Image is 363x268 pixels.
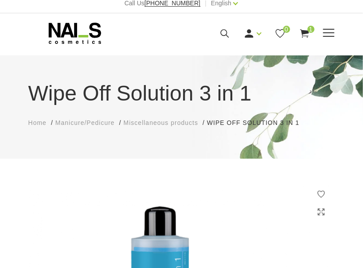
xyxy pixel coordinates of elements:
a: Home [29,118,47,128]
span: Miscellaneous products [124,119,198,126]
span: 0 [283,26,290,33]
span: Home [29,119,47,126]
a: Manicure/Pedicure [56,118,115,128]
h1: Wipe Off Solution 3 in 1 [29,78,335,109]
a: 0 [275,28,286,39]
a: Miscellaneous products [124,118,198,128]
span: 1 [308,26,315,33]
li: Wipe Off Solution 3 in 1 [207,118,308,128]
a: 1 [299,28,310,39]
span: Manicure/Pedicure [56,119,115,126]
